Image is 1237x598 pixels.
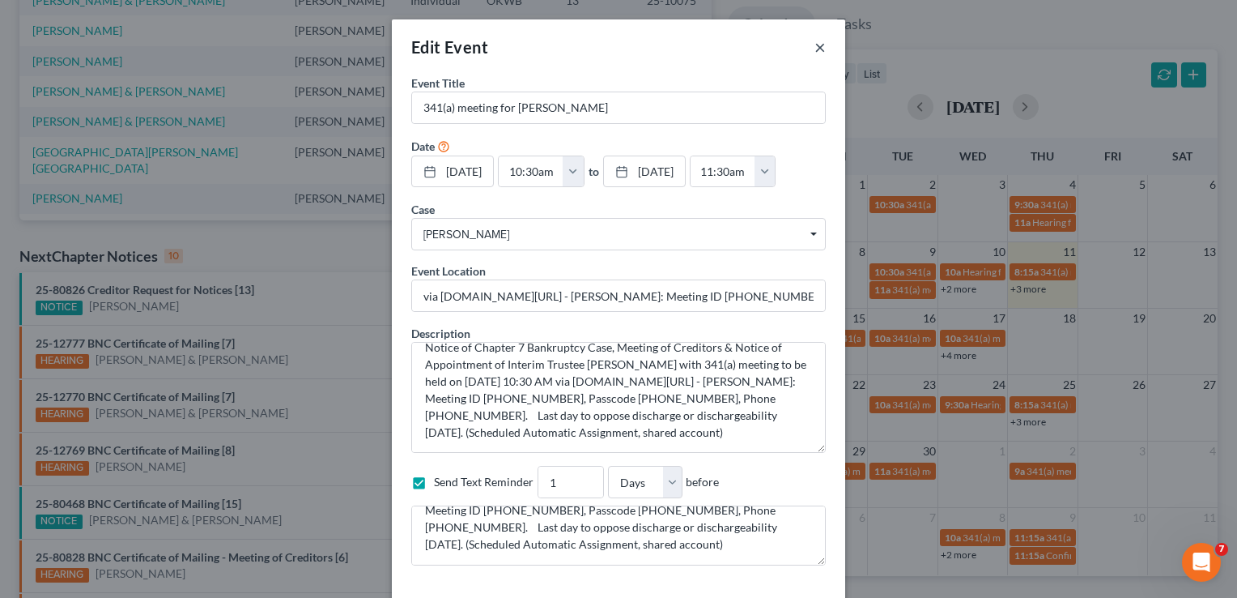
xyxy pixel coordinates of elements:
[1215,543,1228,556] span: 7
[1182,543,1221,582] iframe: Intercom live chat
[412,280,825,311] input: Enter location...
[411,325,470,342] label: Description
[538,467,603,498] input: --
[411,138,435,155] label: Date
[411,37,488,57] span: Edit Event
[412,156,493,187] a: [DATE]
[691,156,755,187] input: -- : --
[412,92,825,123] input: Enter event name...
[499,156,563,187] input: -- : --
[589,163,599,180] label: to
[411,76,465,90] span: Event Title
[686,474,719,490] span: before
[411,263,486,280] label: Event Location
[411,218,826,250] span: Select box activate
[814,37,826,57] button: ×
[604,156,685,187] a: [DATE]
[434,474,533,490] label: Send Text Reminder
[411,201,435,218] label: Case
[423,226,814,243] span: [PERSON_NAME]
